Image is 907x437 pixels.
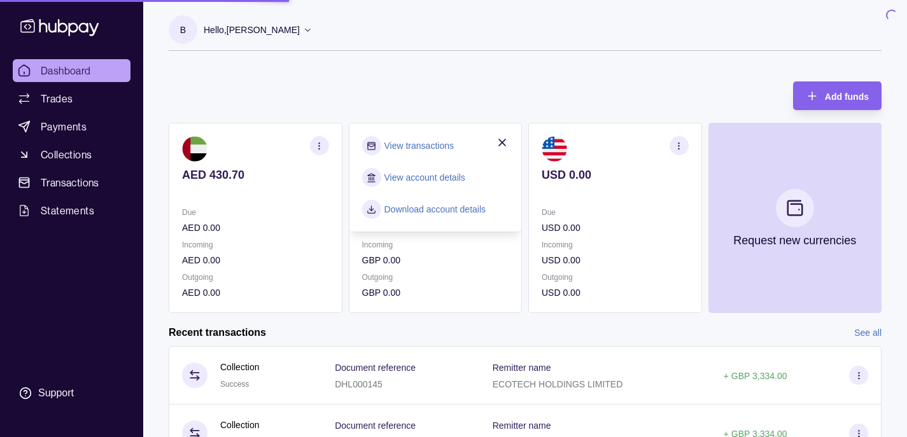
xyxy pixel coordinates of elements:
[542,205,689,219] p: Due
[41,63,91,78] span: Dashboard
[384,202,486,216] a: Download account details
[13,87,130,110] a: Trades
[542,221,689,235] p: USD 0.00
[220,418,259,432] p: Collection
[362,286,509,300] p: GBP 0.00
[169,326,266,340] h2: Recent transactions
[542,286,689,300] p: USD 0.00
[384,139,454,153] a: View transactions
[41,175,99,190] span: Transactions
[41,203,94,218] span: Statements
[182,136,207,162] img: ae
[41,119,87,134] span: Payments
[182,168,329,182] p: AED 430.70
[724,371,787,381] p: + GBP 3,334.00
[542,238,689,252] p: Incoming
[180,23,186,37] p: b
[542,253,689,267] p: USD 0.00
[825,92,869,102] span: Add funds
[204,23,300,37] p: Hello, [PERSON_NAME]
[362,238,509,252] p: Incoming
[362,253,509,267] p: GBP 0.00
[493,420,551,431] p: Remitter name
[854,326,882,340] a: See all
[182,205,329,219] p: Due
[384,170,465,184] a: View account details
[13,171,130,194] a: Transactions
[13,380,130,406] a: Support
[542,270,689,284] p: Outgoing
[708,123,882,313] button: Request new currencies
[493,363,551,373] p: Remitter name
[182,221,329,235] p: AED 0.00
[182,286,329,300] p: AED 0.00
[38,386,74,400] div: Support
[362,270,509,284] p: Outgoing
[733,233,856,247] p: Request new currencies
[542,168,689,182] p: USD 0.00
[220,360,259,374] p: Collection
[13,115,130,138] a: Payments
[182,270,329,284] p: Outgoing
[41,147,92,162] span: Collections
[335,379,383,389] p: DHL000145
[182,238,329,252] p: Incoming
[335,420,416,431] p: Document reference
[13,59,130,82] a: Dashboard
[41,91,73,106] span: Trades
[182,253,329,267] p: AED 0.00
[493,379,623,389] p: ECOTECH HOLDINGS LIMITED
[13,143,130,166] a: Collections
[542,136,567,162] img: us
[793,81,882,110] button: Add funds
[13,199,130,222] a: Statements
[220,380,249,389] span: Success
[335,363,416,373] p: Document reference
